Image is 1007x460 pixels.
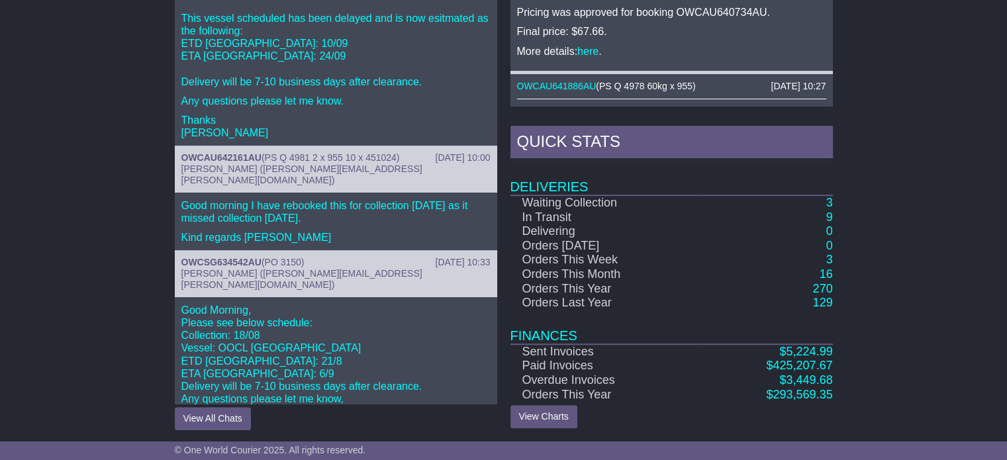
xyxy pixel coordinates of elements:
[510,239,699,253] td: Orders [DATE]
[435,152,490,163] div: [DATE] 10:00
[826,224,832,238] a: 0
[766,388,832,401] a: $293,569.35
[181,163,422,185] span: [PERSON_NAME] ([PERSON_NAME][EMAIL_ADDRESS][PERSON_NAME][DOMAIN_NAME])
[181,199,491,224] p: Good morning I have rebooked this for collection [DATE] as it missed collection [DATE].
[181,257,262,267] a: OWCSG634542AU
[773,359,832,372] span: 425,207.67
[181,268,422,290] span: [PERSON_NAME] ([PERSON_NAME][EMAIL_ADDRESS][PERSON_NAME][DOMAIN_NAME])
[181,257,491,268] div: ( )
[510,359,699,373] td: Paid Invoices
[510,388,699,402] td: Orders This Year
[517,81,826,92] div: ( )
[786,373,832,387] span: 3,449.68
[181,114,491,139] p: Thanks [PERSON_NAME]
[510,373,699,388] td: Overdue Invoices
[175,445,366,455] span: © One World Courier 2025. All rights reserved.
[812,282,832,295] a: 270
[510,310,833,344] td: Finances
[510,405,577,428] a: View Charts
[181,152,262,163] a: OWCAU642161AU
[826,210,832,224] a: 9
[577,46,599,57] a: here
[773,388,832,401] span: 293,569.35
[510,161,833,195] td: Deliveries
[771,81,826,92] div: [DATE] 10:27
[510,296,699,310] td: Orders Last Year
[265,257,301,267] span: PO 3150
[510,253,699,267] td: Orders This Week
[510,126,833,161] div: Quick Stats
[181,304,491,431] p: Good Morning, Please see below schedule: Collection: 18/08 Vessel: OOCL [GEOGRAPHIC_DATA] ETD [GE...
[517,81,597,91] a: OWCAU641886AU
[779,373,832,387] a: $3,449.68
[819,267,832,281] a: 16
[517,45,826,58] p: More details: .
[510,282,699,297] td: Orders This Year
[826,196,832,209] a: 3
[517,106,826,118] p: Pricing was approved for booking OWCAU641886AU.
[786,345,832,358] span: 5,224.99
[181,95,491,107] p: Any questions please let me know.
[826,239,832,252] a: 0
[265,152,397,163] span: PS Q 4981 2 x 955 10 x 451024
[510,344,699,359] td: Sent Invoices
[175,407,251,430] button: View All Chats
[599,81,693,91] span: PS Q 4978 60kg x 955
[435,257,490,268] div: [DATE] 10:33
[766,359,832,372] a: $425,207.67
[181,152,491,163] div: ( )
[510,224,699,239] td: Delivering
[779,345,832,358] a: $5,224.99
[510,195,699,210] td: Waiting Collection
[517,6,826,19] p: Pricing was approved for booking OWCAU640734AU.
[510,267,699,282] td: Orders This Month
[510,210,699,225] td: In Transit
[812,296,832,309] a: 129
[517,25,826,38] p: Final price: $67.66.
[826,253,832,266] a: 3
[181,231,491,244] p: Kind regards [PERSON_NAME]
